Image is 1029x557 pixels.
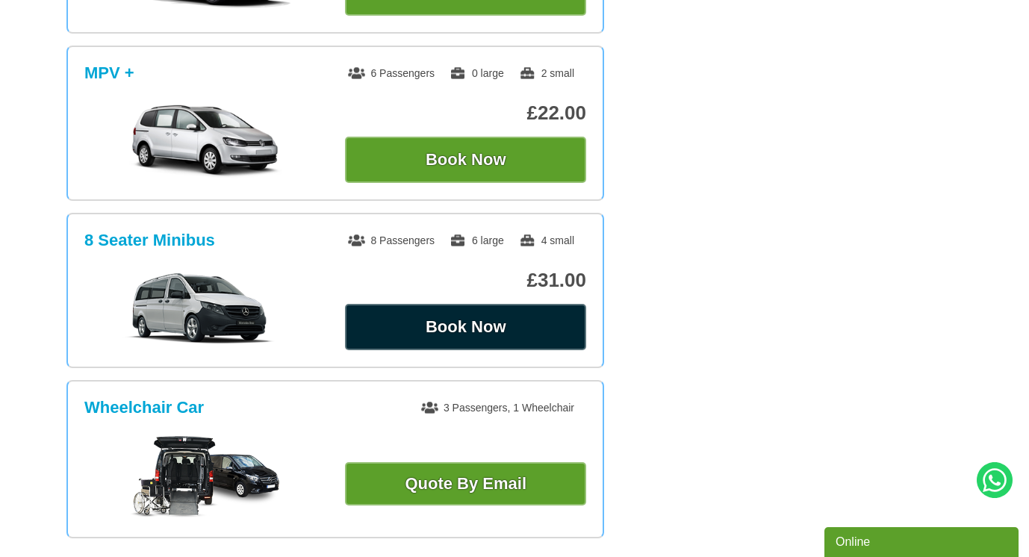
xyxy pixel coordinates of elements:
[348,234,435,246] span: 8 Passengers
[130,436,279,518] img: Wheelchair Car
[84,63,134,83] h3: MPV +
[93,271,317,346] img: 8 Seater Minibus
[345,462,586,505] a: Quote By Email
[84,398,204,417] h3: Wheelchair Car
[450,234,504,246] span: 6 large
[519,234,574,246] span: 4 small
[824,524,1022,557] iframe: chat widget
[345,304,586,350] button: Book Now
[345,137,586,183] button: Book Now
[345,102,586,125] p: £22.00
[84,231,215,250] h3: 8 Seater Minibus
[450,67,504,79] span: 0 large
[421,402,574,414] span: 3 Passengers, 1 Wheelchair
[519,67,574,79] span: 2 small
[345,269,586,292] p: £31.00
[93,104,317,178] img: MPV +
[348,67,435,79] span: 6 Passengers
